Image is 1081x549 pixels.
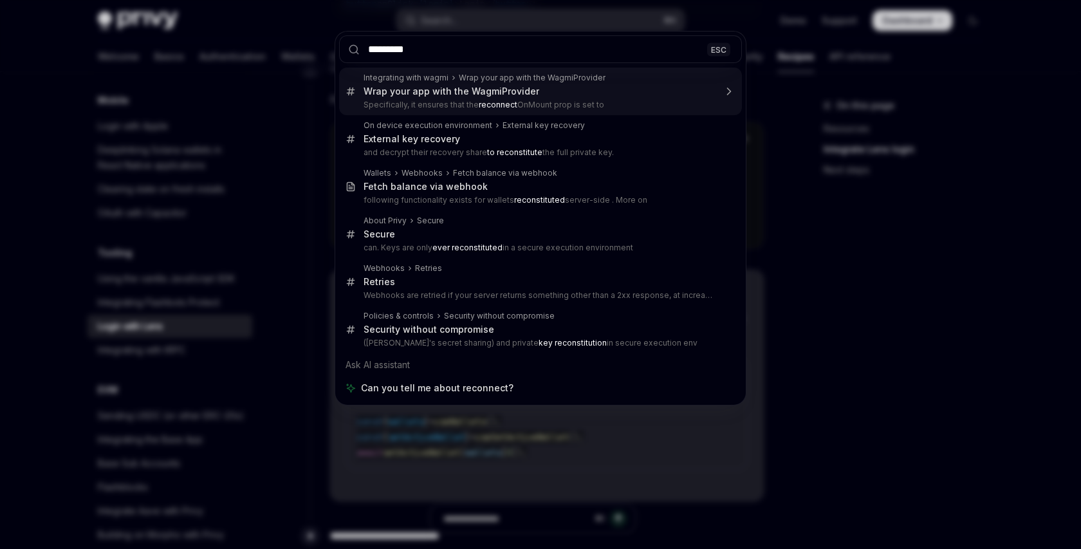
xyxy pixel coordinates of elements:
p: Webhooks are retried if your server returns something other than a 2xx response, at increasingly lon [364,290,715,301]
b: to reconstitute [487,147,542,157]
div: Fetch balance via webhook [364,181,488,192]
p: can. Keys are only in a secure execution environment [364,243,715,253]
div: About Privy [364,216,407,226]
b: reconnect [479,100,517,109]
div: Secure [417,216,444,226]
div: External key recovery [503,120,585,131]
div: Webhooks [364,263,405,274]
div: Webhooks [402,168,443,178]
p: and decrypt their recovery share the full private key. [364,147,715,158]
div: Integrating with wagmi [364,73,448,83]
p: Specifically, it ensures that the OnMount prop is set to [364,100,715,110]
div: Retries [415,263,442,274]
span: Can you tell me about reconnect? [361,382,513,395]
div: Wrap your app with the WagmiProvider [459,73,605,83]
div: On device execution environment [364,120,492,131]
div: Retries [364,276,395,288]
b: ever reconstituted [432,243,503,252]
p: ([PERSON_NAME]'s secret sharing) and private in secure execution env [364,338,715,348]
div: External key recovery [364,133,460,145]
div: Fetch balance via webhook [453,168,557,178]
div: Security without compromise [444,311,555,321]
div: Policies & controls [364,311,434,321]
div: Ask AI assistant [339,353,742,377]
b: key reconstitution [539,338,607,348]
div: Wallets [364,168,391,178]
div: Secure [364,228,395,240]
b: reconstituted [514,195,565,205]
div: Wrap your app with the WagmiProvider [364,86,539,97]
p: following functionality exists for wallets server-side . More on [364,195,715,205]
div: Security without compromise [364,324,494,335]
div: ESC [707,42,730,56]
